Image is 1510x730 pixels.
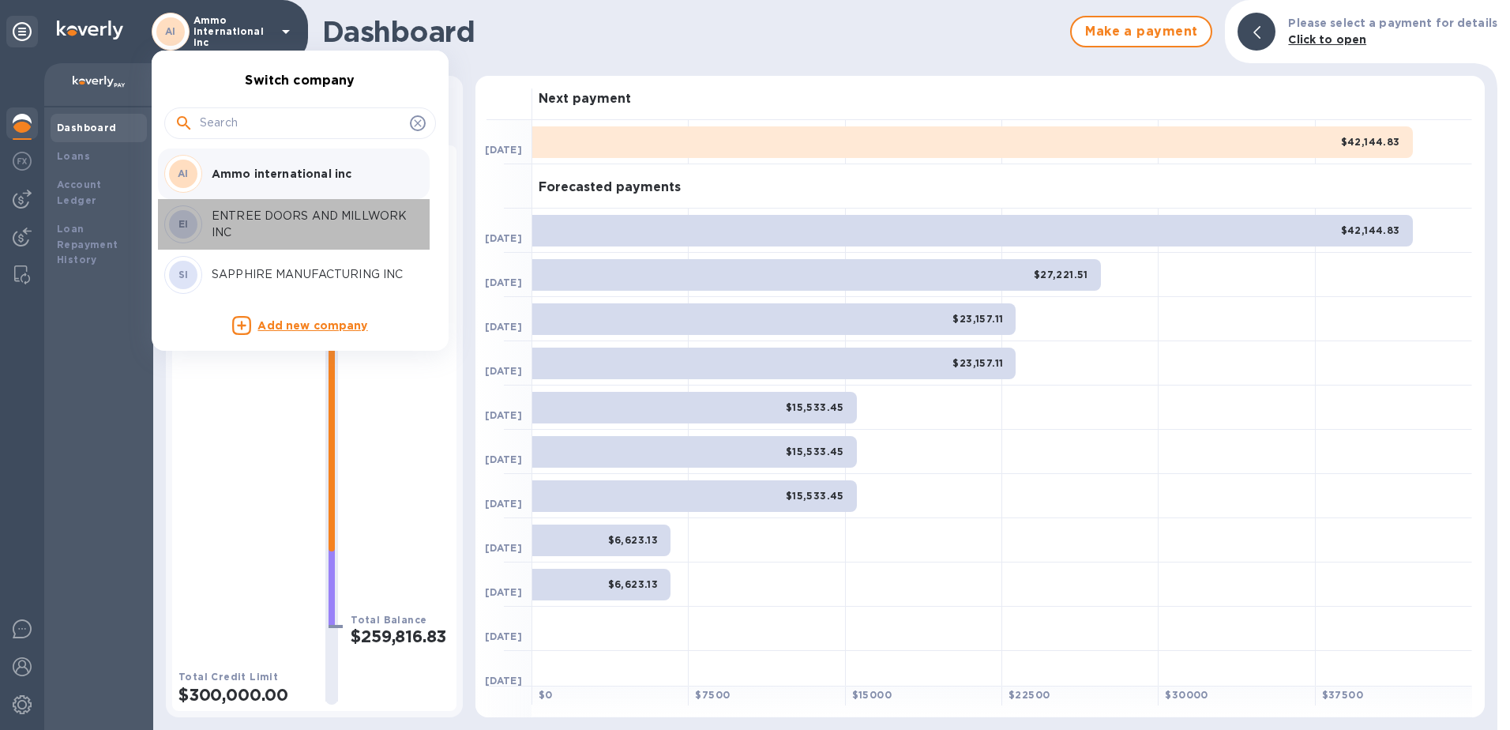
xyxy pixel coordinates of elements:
[178,218,189,230] b: EI
[200,111,404,135] input: Search
[212,208,411,241] p: ENTREE DOORS AND MILLWORK INC
[212,266,411,283] p: SAPPHIRE MANUFACTURING INC
[178,167,189,179] b: AI
[178,269,189,280] b: SI
[257,318,367,335] p: Add new company
[212,166,411,182] p: Ammo international inc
